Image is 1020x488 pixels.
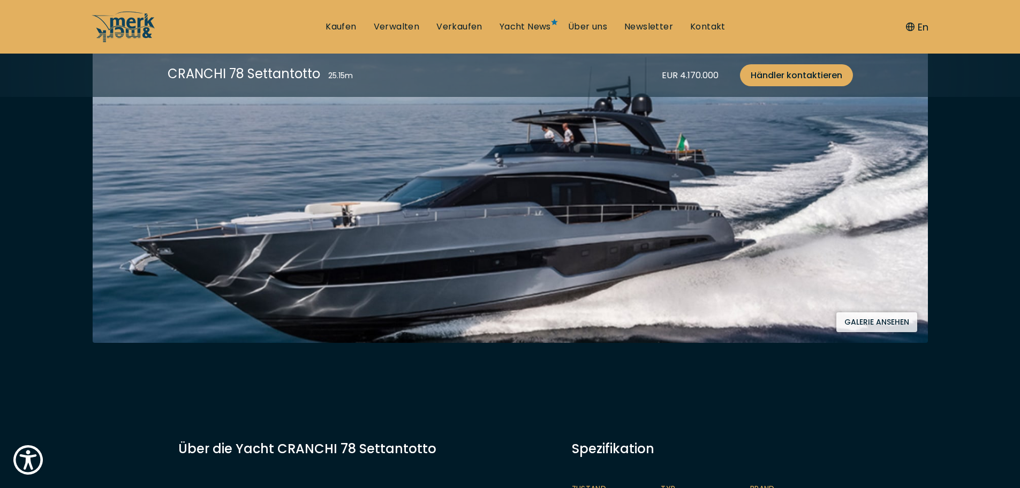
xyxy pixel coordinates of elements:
a: Verkaufen [436,21,482,33]
img: Merk&Merk [93,17,928,343]
h3: Über die Yacht CRANCHI 78 Settantotto [178,439,497,458]
a: Händler kontaktieren [740,64,853,86]
a: Kaufen [326,21,356,33]
span: Händler kontaktieren [751,69,842,82]
a: Verwalten [374,21,420,33]
button: Show Accessibility Preferences [11,442,46,477]
button: Galerie ansehen [836,312,917,332]
a: Newsletter [624,21,673,33]
a: Yacht News [500,21,551,33]
button: En [906,20,928,34]
div: Spezifikation [572,439,842,458]
a: Über uns [568,21,607,33]
a: Kontakt [690,21,726,33]
div: EUR 4.170.000 [662,69,719,82]
div: 25.15 m [328,70,353,81]
div: CRANCHI 78 Settantotto [168,64,320,83]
